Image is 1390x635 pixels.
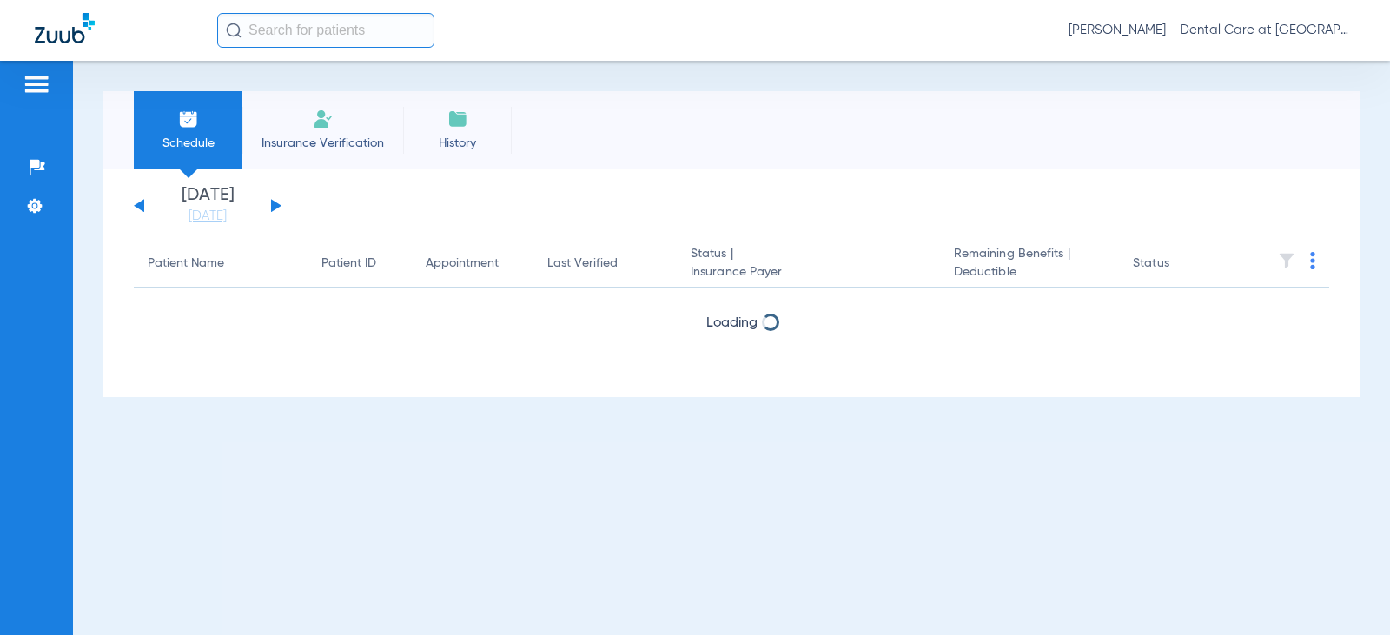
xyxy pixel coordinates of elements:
span: Schedule [147,135,229,152]
div: Appointment [426,255,499,273]
div: Patient ID [321,255,398,273]
div: Appointment [426,255,520,273]
div: Last Verified [547,255,618,273]
div: Patient ID [321,255,376,273]
div: Patient Name [148,255,224,273]
input: Search for patients [217,13,434,48]
span: [PERSON_NAME] - Dental Care at [GEOGRAPHIC_DATA] [1069,22,1355,39]
th: Status [1119,240,1236,288]
img: group-dot-blue.svg [1310,252,1315,269]
th: Status | [677,240,940,288]
li: [DATE] [156,187,260,225]
img: Schedule [178,109,199,129]
a: [DATE] [156,208,260,225]
div: Patient Name [148,255,294,273]
img: History [447,109,468,129]
img: Search Icon [226,23,242,38]
th: Remaining Benefits | [940,240,1119,288]
img: Zuub Logo [35,13,95,43]
span: Loading [706,316,758,330]
img: hamburger-icon [23,74,50,95]
span: History [416,135,499,152]
span: Insurance Payer [691,263,926,281]
div: Last Verified [547,255,663,273]
span: Insurance Verification [255,135,390,152]
img: Manual Insurance Verification [313,109,334,129]
span: Deductible [954,263,1105,281]
img: filter.svg [1278,252,1295,269]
